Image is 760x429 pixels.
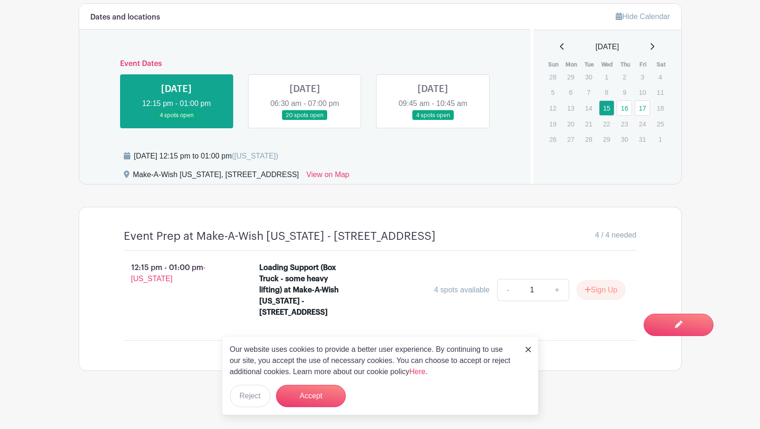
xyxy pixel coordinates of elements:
a: View on Map [306,169,349,184]
p: 8 [599,85,614,99]
th: Sun [545,60,563,69]
button: Sign Up [577,280,625,300]
p: 4 [652,70,668,84]
div: [DATE] 12:15 pm to 01:00 pm [134,151,278,162]
p: 28 [581,132,596,146]
a: 16 [617,100,632,116]
span: [DATE] [596,41,619,53]
th: Tue [580,60,599,69]
h6: Dates and locations [90,13,160,22]
p: 19 [545,117,560,131]
a: 17 [635,100,650,116]
th: Sat [652,60,670,69]
p: 3 [635,70,650,84]
p: 12:15 pm - 01:00 pm [109,258,245,288]
p: 1 [652,132,668,146]
h6: Event Dates [113,59,498,68]
div: 4 spots available [434,284,490,296]
a: Hide Calendar [616,13,670,20]
a: + [545,279,569,301]
a: Here [410,368,426,376]
p: 21 [581,117,596,131]
p: 1 [599,70,614,84]
p: 20 [563,117,578,131]
button: Accept [276,385,346,407]
p: 25 [652,117,668,131]
th: Mon [563,60,581,69]
p: 9 [617,85,632,99]
a: 15 [599,100,614,116]
span: ([US_STATE]) [232,152,278,160]
img: close_button-5f87c8562297e5c2d7936805f587ecaba9071eb48480494691a3f1689db116b3.svg [525,347,531,352]
p: 6 [563,85,578,99]
p: 26 [545,132,560,146]
p: 5 [545,85,560,99]
p: 22 [599,117,614,131]
p: 13 [563,101,578,115]
th: Thu [616,60,634,69]
p: 24 [635,117,650,131]
span: 4 / 4 needed [595,230,637,241]
p: 29 [563,70,578,84]
th: Wed [599,60,617,69]
p: 10 [635,85,650,99]
p: 29 [599,132,614,146]
p: 30 [581,70,596,84]
p: 12 [545,101,560,115]
h4: Event Prep at Make-A-Wish [US_STATE] - [STREET_ADDRESS] [124,230,436,243]
p: 28 [545,70,560,84]
p: 2 [617,70,632,84]
button: Reject [230,385,270,407]
p: 14 [581,101,596,115]
p: 31 [635,132,650,146]
th: Fri [634,60,652,69]
p: 18 [652,101,668,115]
p: 27 [563,132,578,146]
p: Our website uses cookies to provide a better user experience. By continuing to use our site, you ... [230,344,516,377]
div: Loading Support (Box Truck - some heavy lifting) at Make-A-Wish [US_STATE] - [STREET_ADDRESS] [259,262,340,318]
p: 30 [617,132,632,146]
div: Make-A-Wish [US_STATE], [STREET_ADDRESS] [133,169,299,184]
p: 11 [652,85,668,99]
p: 23 [617,117,632,131]
p: 7 [581,85,596,99]
a: - [497,279,518,301]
